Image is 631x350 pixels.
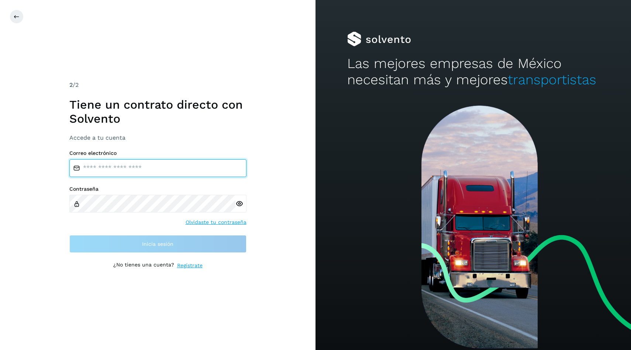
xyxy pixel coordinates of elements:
[113,262,174,269] p: ¿No tienes una cuenta?
[508,72,596,88] span: transportistas
[69,81,73,88] span: 2
[186,218,246,226] a: Olvidaste tu contraseña
[69,134,246,141] h3: Accede a tu cuenta
[347,55,600,88] h2: Las mejores empresas de México necesitan más y mejores
[69,81,246,89] div: /2
[69,186,246,192] label: Contraseña
[142,241,173,247] span: Inicia sesión
[69,150,246,156] label: Correo electrónico
[69,235,246,253] button: Inicia sesión
[177,262,203,269] a: Regístrate
[69,98,246,126] h1: Tiene un contrato directo con Solvento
